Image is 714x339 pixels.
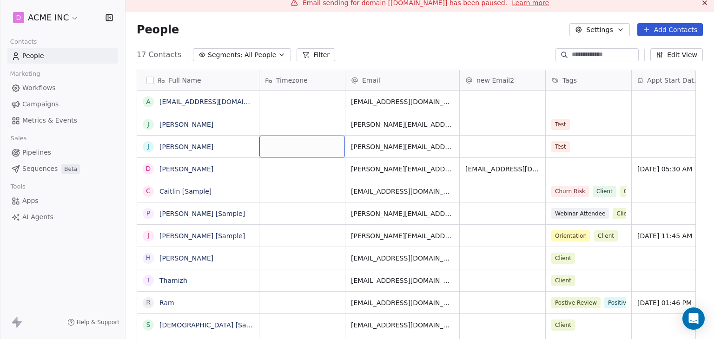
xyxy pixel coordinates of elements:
span: [PERSON_NAME][EMAIL_ADDRESS][DOMAIN_NAME] [351,142,454,151]
span: D [16,13,21,22]
span: ACME INC [28,12,69,24]
span: [EMAIL_ADDRESS][DOMAIN_NAME] [465,164,540,174]
a: Pipelines [7,145,118,160]
span: Beta [61,164,80,174]
button: Filter [297,48,335,61]
span: Positive Review [604,297,655,308]
span: Email [362,76,380,85]
span: [EMAIL_ADDRESS][DOMAIN_NAME] [351,187,454,196]
span: Sales [7,131,31,145]
span: Apps [22,196,39,206]
span: Metrics & Events [22,116,77,125]
span: Test [551,119,570,130]
div: Email [345,70,459,90]
span: [EMAIL_ADDRESS][DOMAIN_NAME] [351,254,454,263]
span: [DATE] 01:46 PM [637,298,712,307]
a: People [7,48,118,64]
a: Metrics & Events [7,113,118,128]
span: All People [245,50,276,60]
span: [PERSON_NAME][EMAIL_ADDRESS][DOMAIN_NAME] [351,120,454,129]
span: Client [594,230,618,241]
span: Workflows [22,83,56,93]
span: Webinar Attendee [551,208,609,219]
div: Open Intercom Messenger [682,307,705,330]
button: Edit View [650,48,703,61]
span: Client [551,275,575,286]
span: [EMAIL_ADDRESS][DOMAIN_NAME] [351,320,454,330]
div: S [146,320,151,330]
span: People [137,23,179,37]
div: Timezone [259,70,345,90]
span: Client [613,208,636,219]
a: Help & Support [67,319,119,326]
span: Full Name [169,76,201,85]
a: [PERSON_NAME] [159,121,213,128]
a: [PERSON_NAME] [Sample] [159,232,245,240]
span: AI Agents [22,212,53,222]
span: Campaigns [22,99,59,109]
span: Test [551,141,570,152]
div: new Email2 [460,70,545,90]
a: Campaigns [7,97,118,112]
span: [EMAIL_ADDRESS][DOMAIN_NAME] [351,276,454,285]
div: R [146,298,151,307]
span: new Email2 [476,76,514,85]
a: Apps [7,193,118,209]
span: [EMAIL_ADDRESS][DOMAIN_NAME] [351,97,454,106]
div: a [146,97,151,107]
span: Marketing [6,67,44,81]
span: Timezone [276,76,308,85]
span: Client [593,186,616,197]
span: [PERSON_NAME][EMAIL_ADDRESS][DOMAIN_NAME] [351,164,454,174]
span: 17 Contacts [137,49,181,60]
span: Pipelines [22,148,51,157]
span: Orientation [551,230,590,241]
a: SequencesBeta [7,161,118,176]
div: H [146,253,151,263]
span: Tools [7,180,29,194]
a: [PERSON_NAME] [159,165,213,173]
div: j [147,142,149,151]
a: [DEMOGRAPHIC_DATA] [Sample] [159,321,265,329]
a: [PERSON_NAME] [159,254,213,262]
span: Appt Start Date/Time [647,76,703,85]
span: Client [551,319,575,331]
span: [DATE] 11:45 AM [637,231,712,241]
span: Segments: [208,50,243,60]
span: Churn Risk [551,186,589,197]
span: People [22,51,44,61]
a: [PERSON_NAME] [159,143,213,150]
div: Tags [546,70,631,90]
span: Tags [562,76,577,85]
a: Thamizh [159,277,187,284]
button: DACME INC [11,10,80,26]
div: T [146,275,151,285]
a: Caitlin [Sample] [159,188,212,195]
button: Add Contacts [637,23,703,36]
a: Ram [159,299,174,306]
div: P [146,209,150,218]
a: Workflows [7,80,118,96]
a: AI Agents [7,209,118,225]
div: Full Name [137,70,259,90]
div: C [146,186,151,196]
span: Sequences [22,164,58,174]
a: [PERSON_NAME] [Sample] [159,210,245,217]
span: Help & Support [77,319,119,326]
div: J [147,231,149,241]
div: D [146,164,151,174]
button: Settings [569,23,629,36]
span: Contacts [6,35,41,49]
span: Postive Review [551,297,601,308]
div: j [147,119,149,129]
span: Client [551,253,575,264]
a: [EMAIL_ADDRESS][DOMAIN_NAME] [159,98,273,105]
span: [PERSON_NAME][EMAIL_ADDRESS][DOMAIN_NAME] [351,231,454,241]
span: Client [620,186,644,197]
span: [DATE] 05:30 AM [637,164,712,174]
span: [PERSON_NAME][EMAIL_ADDRESS][DOMAIN_NAME] [351,209,454,218]
span: [EMAIL_ADDRESS][DOMAIN_NAME] [351,298,454,307]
